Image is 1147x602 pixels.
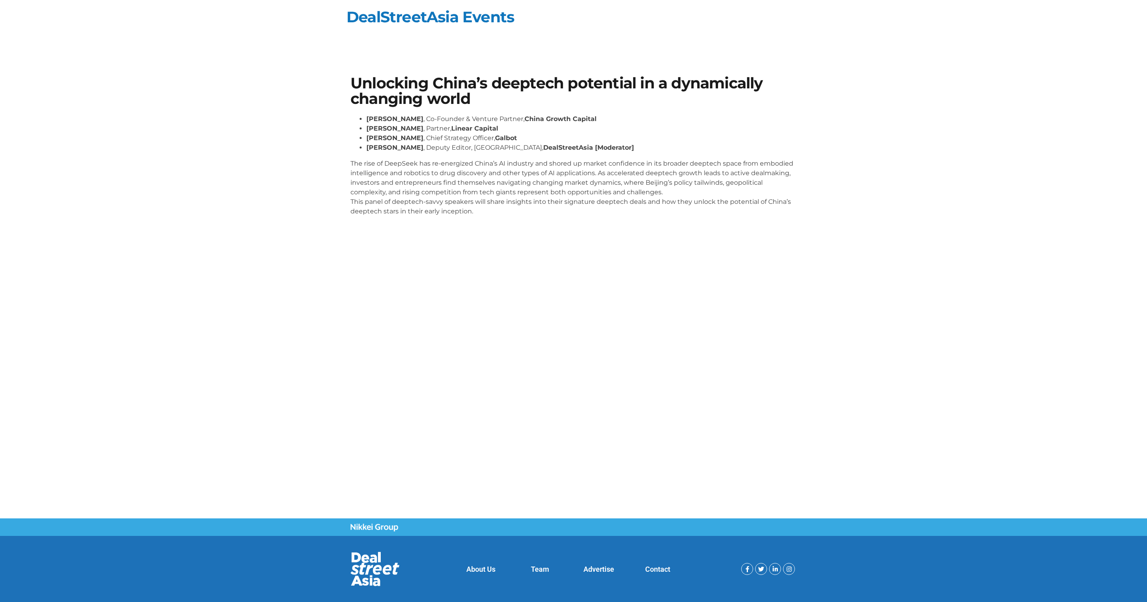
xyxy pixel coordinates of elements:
li: , Deputy Editor, [GEOGRAPHIC_DATA], [366,143,797,152]
a: About Us [466,565,495,573]
a: DealStreetAsia Events [346,8,514,26]
strong: Galbot [495,134,517,142]
strong: China Growth Capital [525,115,597,123]
a: Contact [645,565,670,573]
strong: Linear Capital [451,125,498,132]
li: , Chief Strategy Officer, [366,133,797,143]
strong: [PERSON_NAME] [366,125,423,132]
p: The rise of DeepSeek has re-energized China’s AI industry and shored up market confidence in its ... [350,159,797,216]
h1: Unlocking China’s deeptech potential in a dynamically changing world [350,76,797,106]
strong: [PERSON_NAME] [366,115,423,123]
strong: [PERSON_NAME] [366,134,423,142]
a: Team [531,565,549,573]
li: , Partner, [366,124,797,133]
strong: DealStreetAsia [Moderator] [543,144,634,151]
strong: [PERSON_NAME] [366,144,423,151]
a: Advertise [583,565,614,573]
img: Nikkei Group [350,524,398,532]
li: , Co-Founder & Venture Partner, [366,114,797,124]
